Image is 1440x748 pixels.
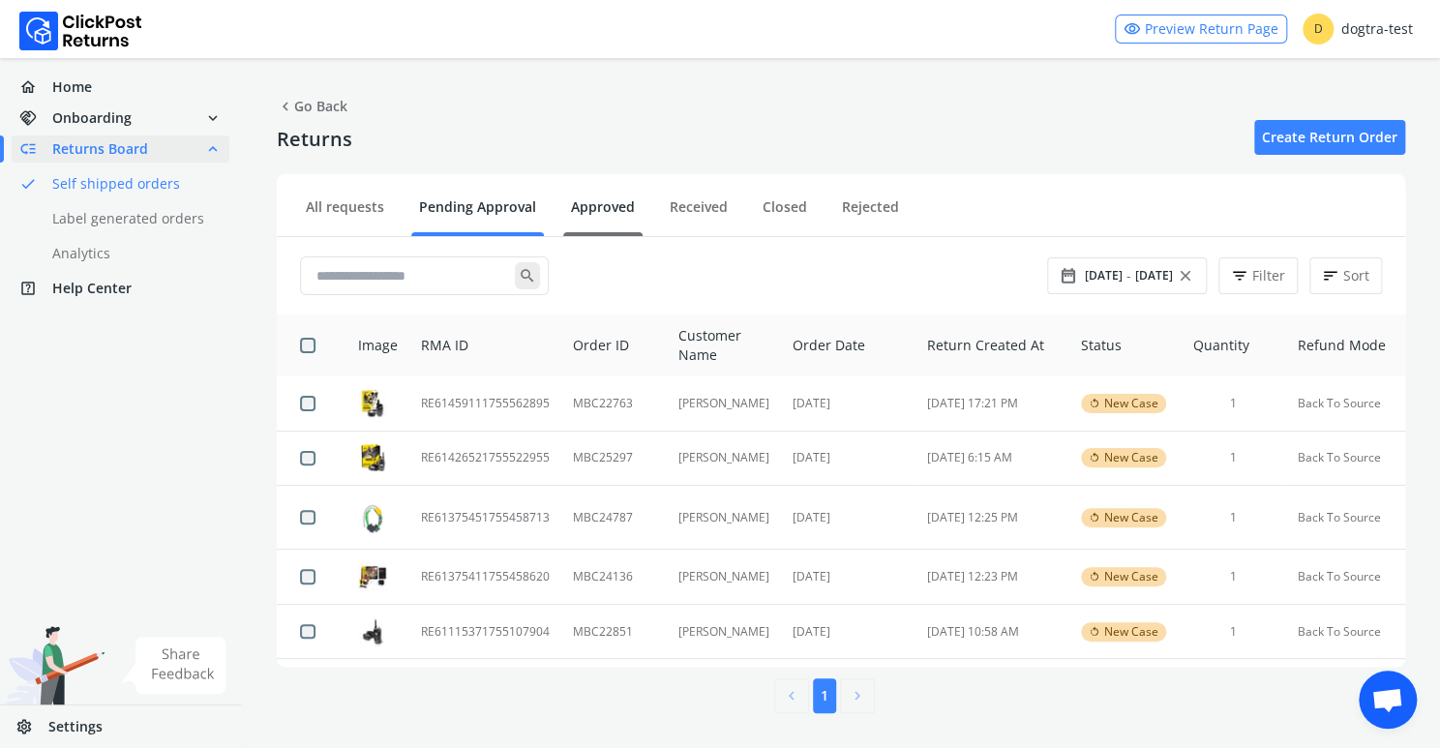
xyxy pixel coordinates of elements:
td: 1 [1181,431,1285,486]
span: Onboarding [52,108,132,128]
span: Settings [48,717,103,736]
span: Filter [1252,266,1285,285]
td: MBC24136 [561,550,667,605]
td: [DATE] 10:58 AM [915,604,1069,659]
th: Status [1069,314,1181,376]
img: row_image [358,443,387,472]
td: [DATE] 6:15 AM [915,431,1069,486]
span: New Case [1104,624,1158,640]
td: MBC22851 [561,604,667,659]
a: visibilityPreview Return Page [1115,15,1287,44]
a: Pending Approval [411,197,544,231]
span: chevron_right [849,682,866,709]
img: Logo [19,12,142,50]
td: [PERSON_NAME] [667,550,781,605]
td: MBC24787 [561,486,667,550]
span: rotate_left [1089,624,1100,640]
th: RMA ID [409,314,561,376]
span: chevron_left [783,682,800,709]
a: doneSelf shipped orders [12,170,253,197]
button: chevron_left [774,678,809,713]
td: Back To Source [1286,431,1406,486]
td: [PERSON_NAME] [667,431,781,486]
th: Return Created At [915,314,1069,376]
span: visibility [1124,15,1141,43]
a: Create Return Order [1254,120,1405,155]
img: row_image [358,389,387,418]
span: D [1303,14,1334,45]
td: MBC25297 [561,431,667,486]
span: low_priority [19,135,52,163]
th: Refund Mode [1286,314,1406,376]
td: [PERSON_NAME] [667,376,781,431]
span: Help Center [52,279,132,298]
h4: Returns [277,128,352,151]
img: row_image [358,617,387,646]
span: rotate_left [1089,396,1100,411]
td: Back To Source [1286,486,1406,550]
span: settings [15,713,48,740]
td: [DATE] 17:21 PM [915,376,1069,431]
th: Quantity [1181,314,1285,376]
span: [DATE] [1085,268,1123,284]
td: Back To Source [1286,376,1406,431]
td: [PERSON_NAME] [667,604,781,659]
span: Home [52,77,92,97]
span: expand_more [204,105,222,132]
img: share feedback [121,637,226,694]
span: New Case [1104,510,1158,525]
span: expand_less [204,135,222,163]
td: 1 [1181,376,1285,431]
span: filter_list [1231,262,1248,289]
span: sort [1322,262,1339,289]
th: Order ID [561,314,667,376]
a: Open chat [1359,671,1417,729]
td: [DATE] [781,604,915,659]
a: Approved [563,197,643,231]
span: Go Back [277,93,347,120]
span: New Case [1104,569,1158,584]
td: [PERSON_NAME] [667,486,781,550]
td: 1 [1181,486,1285,550]
td: Back To Source [1286,604,1406,659]
td: RE61426521755522955 [409,431,561,486]
span: [DATE] [1135,268,1173,284]
td: [DATE] [781,486,915,550]
td: 1 [1181,604,1285,659]
button: sortSort [1309,257,1382,294]
td: [DATE] 12:23 PM [915,550,1069,605]
span: rotate_left [1089,510,1100,525]
td: [DATE] [781,431,915,486]
span: search [515,262,540,289]
span: New Case [1104,396,1158,411]
th: Image [335,314,409,376]
button: 1 [813,678,836,713]
th: Customer Name [667,314,781,376]
a: Label generated orders [12,205,253,232]
td: RE61375411755458620 [409,550,561,605]
div: dogtra-test [1303,14,1413,45]
td: RE61375451755458713 [409,486,561,550]
th: Order Date [781,314,915,376]
a: Rejected [834,197,907,231]
span: done [19,170,37,197]
td: Back To Source [1286,550,1406,605]
span: chevron_left [277,93,294,120]
span: date_range [1060,262,1077,289]
td: RE61115371755107904 [409,604,561,659]
img: row_image [358,497,387,537]
span: New Case [1104,450,1158,465]
a: Analytics [12,240,253,267]
td: [DATE] [781,376,915,431]
span: help_center [19,275,52,302]
button: chevron_right [840,678,875,713]
span: rotate_left [1089,569,1100,584]
span: Returns Board [52,139,148,159]
span: home [19,74,52,101]
span: handshake [19,105,52,132]
a: homeHome [12,74,229,101]
td: [DATE] [781,550,915,605]
a: Received [662,197,735,231]
a: help_centerHelp Center [12,275,229,302]
span: - [1126,266,1131,285]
